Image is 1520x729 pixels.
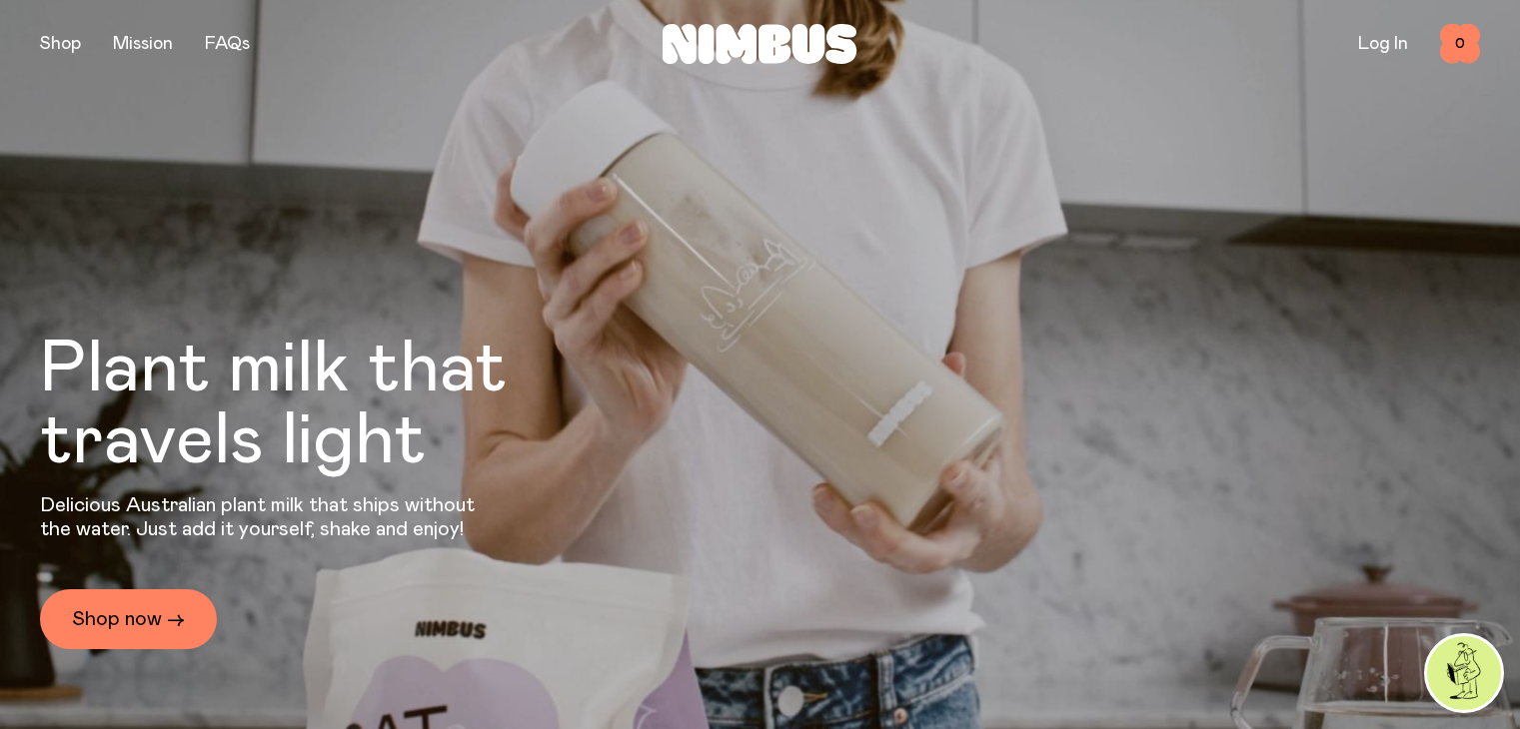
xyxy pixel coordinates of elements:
button: 0 [1440,24,1480,64]
a: Shop now → [40,589,217,649]
p: Delicious Australian plant milk that ships without the water. Just add it yourself, shake and enjoy! [40,493,488,541]
a: FAQs [205,35,250,53]
a: Log In [1358,35,1408,53]
img: agent [1427,636,1501,710]
h1: Plant milk that travels light [40,334,616,477]
a: Mission [113,35,173,53]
